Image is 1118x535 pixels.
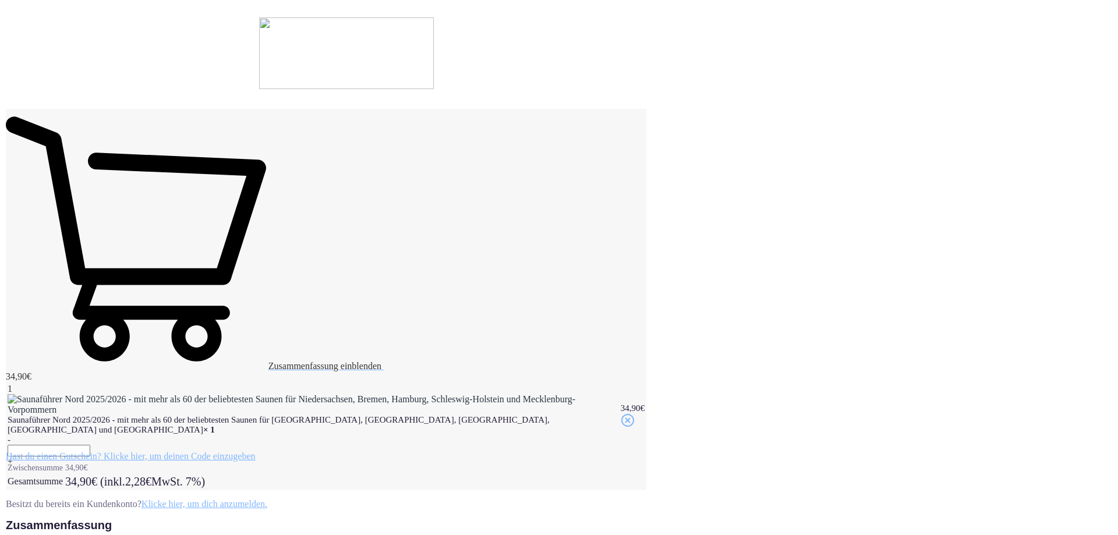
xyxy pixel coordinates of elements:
a: Klicke hier, um dich anzumelden. [141,499,267,509]
span: Saunaführer Nord 2025/2026 - mit mehr als 60 der beliebtesten Saunen für [GEOGRAPHIC_DATA], [GEOG... [8,415,550,434]
bdi: 34,90 [65,463,88,472]
div: - [8,435,618,445]
bdi: 34,90 [65,475,97,488]
span: 1 [8,384,12,394]
div: Besitzt du bereits ein Kundenkonto? [6,499,646,509]
span: € [84,463,88,472]
span: Zwischensumme [8,463,63,472]
bdi: 34,90 [621,403,645,413]
span: Gesamtsumme [8,476,63,486]
h2: Zusammenfassung [6,519,646,532]
bdi: 34,90 [6,371,31,381]
span: € [146,475,151,488]
img: Saunaführer Nord 2025/2026 - mit mehr als 60 der beliebtesten Saunen für Niedersachsen, Bremen, H... [8,394,618,415]
span: € [641,403,645,413]
span: € [91,475,97,488]
a: Zusammenfassung einblenden [268,361,384,371]
strong: × 1 [203,425,215,434]
span: 2,28 [125,475,151,488]
span: € [27,371,31,381]
span: Zusammenfassung einblenden [268,361,381,371]
a: Hast du einen Gutschein? Klicke hier, um deinen Code einzugeben [6,451,256,461]
small: (inkl. MwSt. 7%) [100,475,205,488]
